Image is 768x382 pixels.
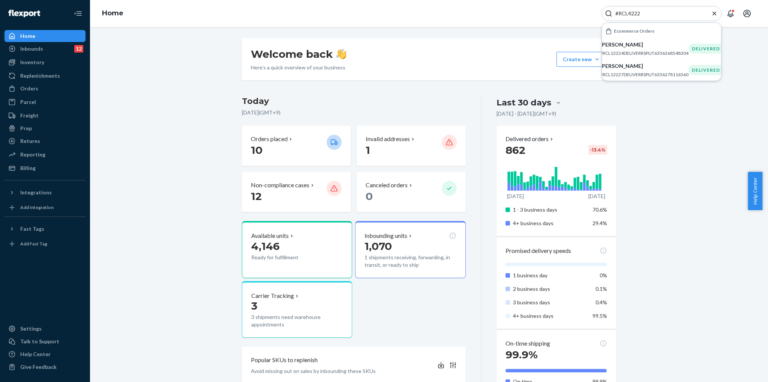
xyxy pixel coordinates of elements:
div: Integrations [20,189,52,196]
button: Invalid addresses 1 [357,126,465,166]
div: Orders [20,85,38,92]
p: 1 business day [513,272,587,279]
a: Freight [4,110,85,122]
a: Settings [4,323,85,335]
a: Prep [4,122,85,134]
a: Inventory [4,56,85,68]
h1: Welcome back [251,47,346,61]
a: Help Center [4,348,85,360]
a: Talk to Support [4,335,85,347]
div: Reporting [20,151,45,158]
svg: Search Icon [605,10,612,17]
div: Settings [20,325,42,332]
a: Replenishments [4,70,85,82]
span: 99.9% [505,348,538,361]
p: 4+ business days [513,312,587,320]
a: Returns [4,135,85,147]
span: 29.4% [592,220,607,226]
button: Open account menu [739,6,754,21]
button: Create new [556,52,607,67]
a: Inbounds12 [4,43,85,55]
p: 1 shipments receiving, forwarding, in transit, or ready to ship [364,254,456,269]
div: Last 30 days [496,97,551,108]
button: Canceled orders 0 [357,172,465,212]
span: 0.4% [595,299,607,305]
h3: Today [242,95,466,107]
p: #RCL12227DELIVERRSPLIT6356278116560 [600,71,688,78]
span: 1,070 [364,240,392,253]
p: [DATE] [507,193,524,200]
p: Non-compliance cases [251,181,309,189]
button: Orders placed 10 [242,126,351,166]
button: Carrier Tracking33 shipments need warehouse appointments [242,281,352,338]
span: 1 [366,144,370,156]
span: 99.5% [592,313,607,319]
button: Fast Tags [4,223,85,235]
span: 10 [251,144,262,156]
p: Canceled orders [366,181,408,189]
p: 4+ business days [513,220,587,227]
p: 3 business days [513,299,587,306]
p: [PERSON_NAME] [600,62,688,70]
div: Inventory [20,59,44,66]
h6: Ecommerce Orders [614,29,654,33]
a: Billing [4,162,85,174]
div: Billing [20,164,36,172]
button: Non-compliance cases 12 [242,172,351,212]
a: Add Fast Tag [4,238,85,250]
button: Give Feedback [4,361,85,373]
button: Close Navigation [70,6,85,21]
p: Ready for fulfillment [251,254,321,261]
button: Close Search [711,10,718,18]
div: 12 [74,45,83,53]
p: Carrier Tracking [251,292,294,300]
div: Help Center [20,350,51,358]
p: [DATE] [588,193,605,200]
button: Delivered orders [505,135,555,143]
span: 0 [366,190,373,203]
span: 4,146 [251,240,280,253]
p: Promised delivery speeds [505,247,571,255]
span: 862 [505,144,525,156]
p: Invalid addresses [366,135,410,143]
a: Home [102,9,123,17]
p: Here’s a quick overview of your business [251,64,346,71]
p: Orders placed [251,135,288,143]
p: 1 - 3 business days [513,206,587,214]
div: Add Integration [20,204,54,211]
span: 12 [251,190,262,203]
p: [PERSON_NAME] [600,41,688,48]
span: 70.6% [592,206,607,213]
button: Help Center [748,172,762,210]
div: Freight [20,112,39,119]
span: 0% [600,272,607,278]
p: 3 shipments need warehouse appointments [251,313,343,328]
div: Give Feedback [20,363,57,371]
input: Search Input [612,10,705,17]
p: Inbounding units [364,232,407,240]
button: Available units4,146Ready for fulfillment [242,221,352,278]
p: Available units [251,232,289,240]
p: 2 business days [513,285,587,293]
div: Talk to Support [20,338,59,345]
div: DELIVERED [688,44,723,54]
button: Inbounding units1,0701 shipments receiving, forwarding, in transit, or ready to ship [355,221,465,278]
div: Prep [20,125,32,132]
p: Avoid missing out on sales by inbounding these SKUs [251,367,376,375]
button: Open notifications [723,6,738,21]
a: Parcel [4,96,85,108]
div: Parcel [20,98,36,106]
a: Orders [4,83,85,95]
a: Reporting [4,149,85,161]
img: Flexport logo [8,10,40,17]
p: Popular SKUs to replenish [251,356,318,364]
div: Fast Tags [20,225,44,233]
a: Add Integration [4,202,85,214]
div: DELIVERED [688,65,723,75]
p: #RCL12224DELIVERRSPLIT6356268548304 [600,50,688,56]
div: Replenishments [20,72,60,80]
div: Returns [20,137,40,145]
p: On-time shipping [505,339,550,348]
